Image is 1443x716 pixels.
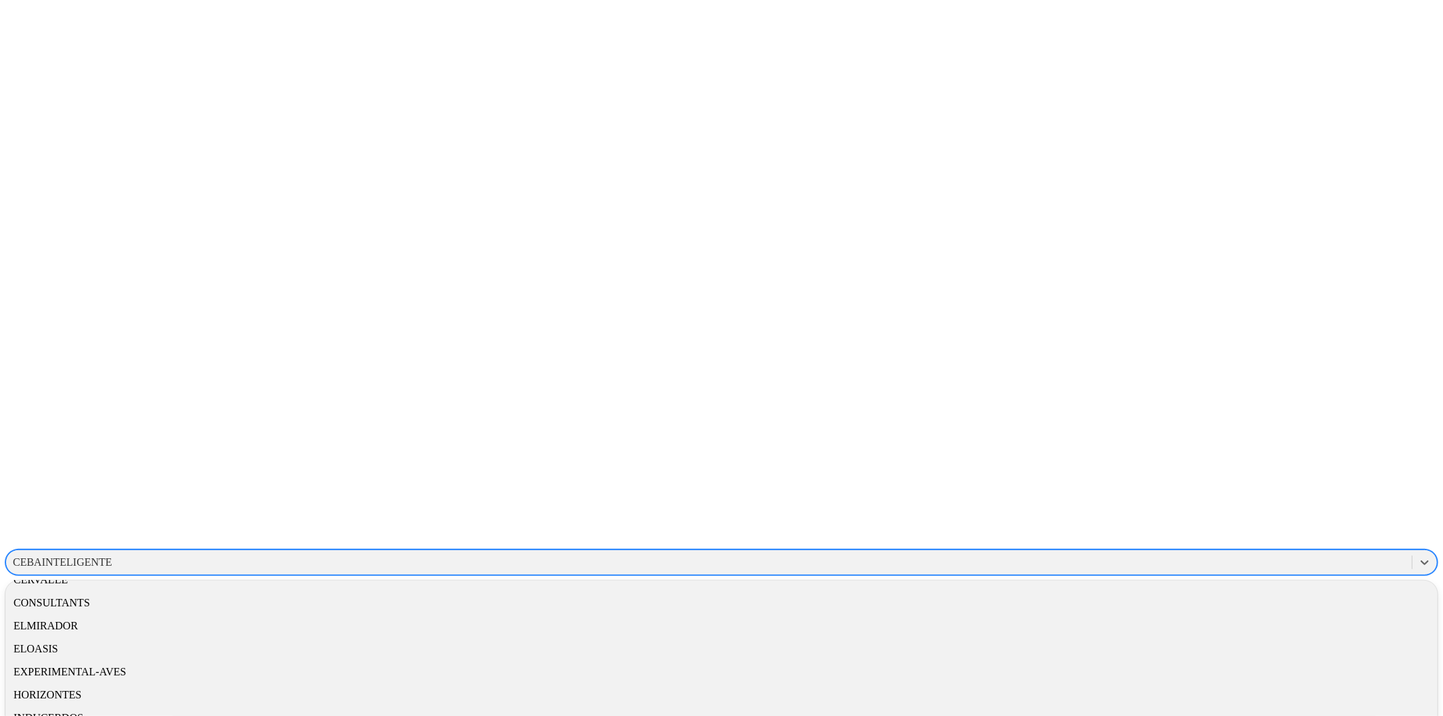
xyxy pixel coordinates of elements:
div: HORIZONTES [5,684,1438,707]
div: EXPERIMENTAL-AVES [5,661,1438,684]
div: CONSULTANTS [5,591,1438,614]
div: ELMIRADOR [5,614,1438,637]
div: CEBAINTELIGENTE [13,556,112,568]
div: ELOASIS [5,637,1438,661]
